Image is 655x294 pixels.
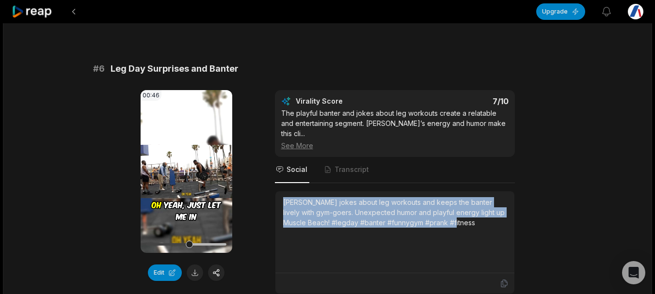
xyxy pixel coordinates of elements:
[281,108,509,151] div: The playful banter and jokes about leg workouts create a relatable and entertaining segment. [PER...
[111,62,239,76] span: Leg Day Surprises and Banter
[296,96,400,106] div: Virality Score
[536,3,585,20] button: Upgrade
[141,90,232,253] video: Your browser does not support mp4 format.
[283,197,507,228] div: [PERSON_NAME] jokes about leg workouts and keeps the banter lively with gym-goers. Unexpected hum...
[93,62,105,76] span: # 6
[287,165,307,174] span: Social
[404,96,509,106] div: 7 /10
[148,264,182,281] button: Edit
[335,165,369,174] span: Transcript
[281,140,509,151] div: See More
[622,261,645,284] div: Open Intercom Messenger
[275,157,515,183] nav: Tabs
